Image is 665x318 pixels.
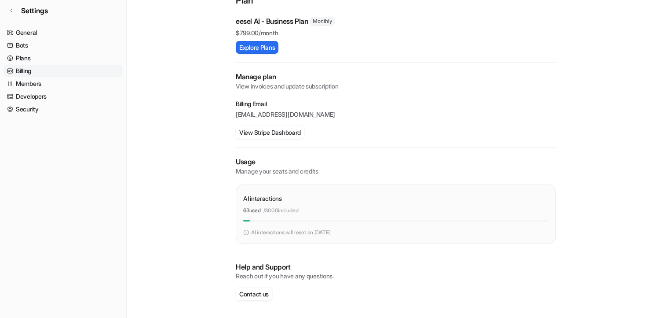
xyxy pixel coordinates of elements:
[21,5,48,16] span: Settings
[4,90,123,103] a: Developers
[4,52,123,64] a: Plans
[243,194,282,203] p: AI interactions
[236,167,556,176] p: Manage your seats and credits
[251,229,330,237] p: AI interactions will reset on [DATE]
[236,157,556,167] p: Usage
[236,41,278,54] button: Explore Plans
[4,65,123,77] a: Billing
[4,78,123,90] a: Members
[236,126,304,139] button: View Stripe Dashboard
[243,207,261,214] p: 63 used
[4,39,123,52] a: Bots
[4,103,123,115] a: Security
[4,26,123,39] a: General
[310,17,335,26] span: Monthly
[236,272,556,281] p: Reach out if you have any questions.
[236,110,556,119] p: [EMAIL_ADDRESS][DOMAIN_NAME]
[236,28,556,37] p: $ 799.00/month
[236,100,556,108] p: Billing Email
[263,207,299,214] p: / 3000 included
[236,82,556,91] p: View invoices and update subscription
[236,16,308,26] p: eesel AI - Business Plan
[236,262,556,272] p: Help and Support
[236,288,272,300] button: Contact us
[236,72,556,82] h2: Manage plan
